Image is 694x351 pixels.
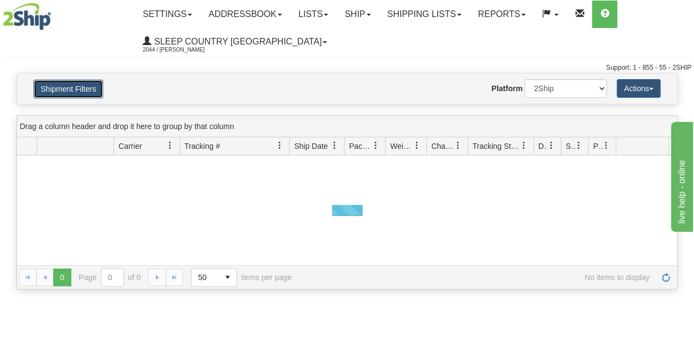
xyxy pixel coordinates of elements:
span: Shipment Issues [566,141,575,152]
span: No items to display [307,273,650,282]
a: Packages filter column settings [366,136,385,155]
a: Ship Date filter column settings [325,136,344,155]
div: Support: 1 - 855 - 55 - 2SHIP [3,63,691,73]
span: Tracking Status [472,141,520,152]
a: Sleep Country [GEOGRAPHIC_DATA] 2044 / [PERSON_NAME] [134,28,335,55]
button: Actions [617,79,661,98]
span: Delivery Status [538,141,548,152]
span: Carrier [119,141,142,152]
a: Tracking # filter column settings [270,136,289,155]
a: Shipment Issues filter column settings [569,136,588,155]
span: select [219,269,236,286]
span: 50 [198,272,212,283]
iframe: chat widget [669,119,693,231]
div: live help - online [8,7,101,20]
a: Carrier filter column settings [161,136,179,155]
a: Shipping lists [379,1,470,28]
span: Sleep Country [GEOGRAPHIC_DATA] [151,37,321,46]
a: Pickup Status filter column settings [597,136,616,155]
button: Shipment Filters [33,80,103,98]
span: 2044 / [PERSON_NAME] [143,44,225,55]
a: Ship [336,1,379,28]
a: Refresh [657,269,675,286]
a: Settings [134,1,200,28]
img: logo2044.jpg [3,3,51,30]
a: Lists [290,1,336,28]
span: Page of 0 [79,268,141,287]
span: Page sizes drop down [191,268,237,287]
a: Reports [470,1,534,28]
a: Charge filter column settings [449,136,467,155]
span: Weight [390,141,413,152]
div: grid grouping header [17,116,677,137]
a: Tracking Status filter column settings [515,136,533,155]
span: Pickup Status [593,141,602,152]
span: items per page [191,268,292,287]
span: Ship Date [294,141,328,152]
a: Weight filter column settings [408,136,426,155]
span: Page 0 [53,269,71,286]
span: Packages [349,141,372,152]
a: Delivery Status filter column settings [542,136,561,155]
label: Platform [492,83,523,94]
span: Tracking # [184,141,220,152]
a: Addressbook [200,1,290,28]
span: Charge [431,141,454,152]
